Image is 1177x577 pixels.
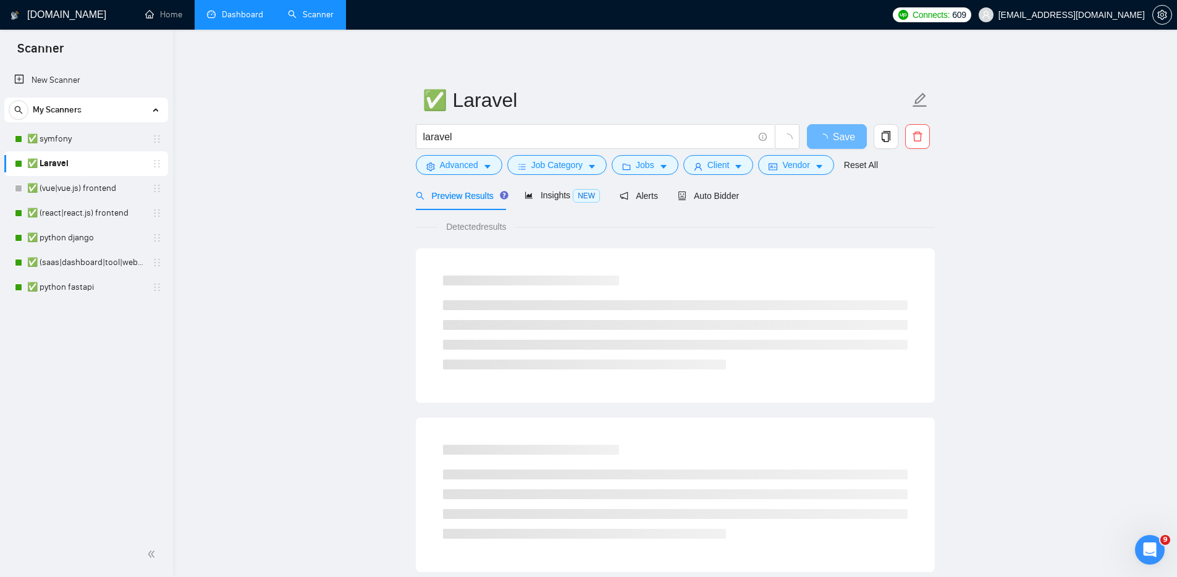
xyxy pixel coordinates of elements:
[782,158,809,172] span: Vendor
[982,11,990,19] span: user
[758,155,833,175] button: idcardVendorcaret-down
[525,191,533,200] span: area-chart
[4,68,168,93] li: New Scanner
[620,192,628,200] span: notification
[525,190,600,200] span: Insights
[833,129,855,145] span: Save
[913,8,950,22] span: Connects:
[152,208,162,218] span: holder
[152,159,162,169] span: holder
[499,190,510,201] div: Tooltip anchor
[769,162,777,171] span: idcard
[678,192,686,200] span: robot
[612,155,678,175] button: folderJobscaret-down
[440,158,478,172] span: Advanced
[844,158,878,172] a: Reset All
[678,191,739,201] span: Auto Bidder
[782,133,793,145] span: loading
[1153,10,1171,20] span: setting
[27,225,145,250] a: ✅ python django
[683,155,754,175] button: userClientcaret-down
[152,183,162,193] span: holder
[27,275,145,300] a: ✅ python fastapi
[147,548,159,560] span: double-left
[573,189,600,203] span: NEW
[1160,535,1170,545] span: 9
[437,220,515,234] span: Detected results
[152,134,162,144] span: holder
[518,162,526,171] span: bars
[27,127,145,151] a: ✅ symfony
[1135,535,1165,565] iframe: Intercom live chat
[659,162,668,171] span: caret-down
[874,124,898,149] button: copy
[152,282,162,292] span: holder
[9,106,28,114] span: search
[27,250,145,275] a: ✅ (saas|dashboard|tool|web app|platform) ai developer
[4,98,168,300] li: My Scanners
[815,162,824,171] span: caret-down
[588,162,596,171] span: caret-down
[818,133,833,143] span: loading
[33,98,82,122] span: My Scanners
[707,158,730,172] span: Client
[952,8,966,22] span: 609
[27,201,145,225] a: ✅ (react|react.js) frontend
[11,6,19,25] img: logo
[207,9,263,20] a: dashboardDashboard
[416,155,502,175] button: settingAdvancedcaret-down
[636,158,654,172] span: Jobs
[416,192,424,200] span: search
[416,191,505,201] span: Preview Results
[27,151,145,176] a: ✅ Laravel
[694,162,702,171] span: user
[507,155,607,175] button: barsJob Categorycaret-down
[7,40,74,65] span: Scanner
[905,124,930,149] button: delete
[423,129,753,145] input: Search Freelance Jobs...
[807,124,867,149] button: Save
[898,10,908,20] img: upwork-logo.png
[531,158,583,172] span: Job Category
[734,162,743,171] span: caret-down
[906,131,929,142] span: delete
[14,68,158,93] a: New Scanner
[145,9,182,20] a: homeHome
[1152,10,1172,20] a: setting
[423,85,909,116] input: Scanner name...
[1152,5,1172,25] button: setting
[874,131,898,142] span: copy
[620,191,658,201] span: Alerts
[152,258,162,267] span: holder
[912,92,928,108] span: edit
[426,162,435,171] span: setting
[622,162,631,171] span: folder
[483,162,492,171] span: caret-down
[152,233,162,243] span: holder
[759,133,767,141] span: info-circle
[27,176,145,201] a: ✅ (vue|vue.js) frontend
[9,100,28,120] button: search
[288,9,334,20] a: searchScanner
